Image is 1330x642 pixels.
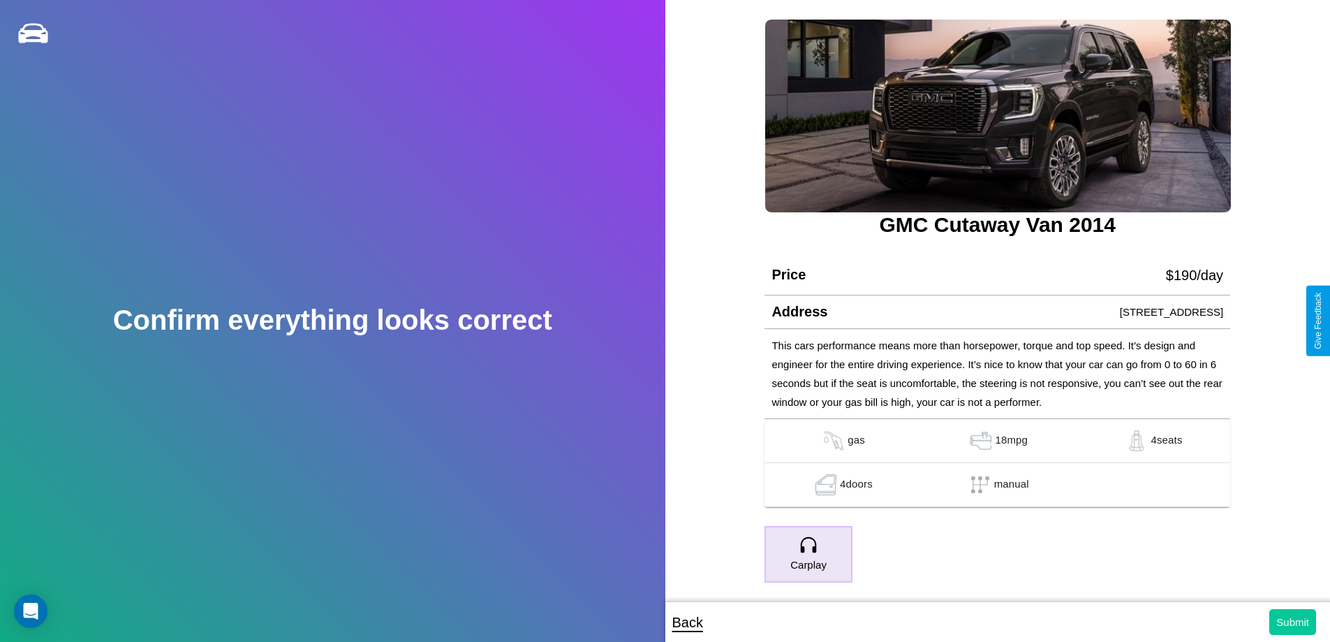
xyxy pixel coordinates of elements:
[1269,609,1316,635] button: Submit
[771,336,1223,411] p: This cars performance means more than horsepower, torque and top speed. It’s design and engineer ...
[995,430,1028,451] p: 18 mpg
[764,213,1230,237] h3: GMC Cutaway Van 2014
[1313,293,1323,349] div: Give Feedback
[771,267,806,283] h4: Price
[994,474,1029,495] p: manual
[840,474,873,495] p: 4 doors
[967,430,995,451] img: gas
[771,304,827,320] h4: Address
[1120,302,1223,321] p: [STREET_ADDRESS]
[848,430,865,451] p: gas
[113,305,552,336] h2: Confirm everything looks correct
[812,474,840,495] img: gas
[14,594,47,628] div: Open Intercom Messenger
[1166,263,1223,288] p: $ 190 /day
[1151,430,1182,451] p: 4 seats
[672,610,703,635] p: Back
[1123,430,1151,451] img: gas
[764,419,1230,507] table: simple table
[790,555,827,574] p: Carplay
[820,430,848,451] img: gas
